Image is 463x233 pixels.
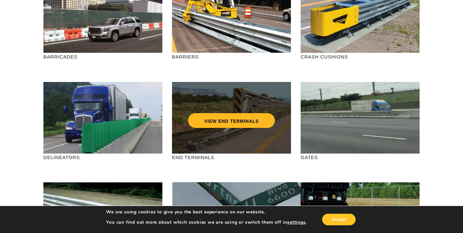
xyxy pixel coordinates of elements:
[106,220,307,225] p: You can find out more about which cookies we are using or switch them off in .
[301,154,420,161] p: GATES
[172,53,291,60] p: BARRIERS
[301,53,420,60] p: CRASH CUSHIONS
[43,53,162,60] p: BARRICADES
[106,209,307,215] p: We are using cookies to give you the best experience on our website.
[172,154,291,161] p: END TERMINALS
[322,214,356,225] button: Accept
[287,220,305,225] button: settings
[188,113,275,128] a: VIEW END TERMINALS
[43,154,162,161] p: DELINEATORS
